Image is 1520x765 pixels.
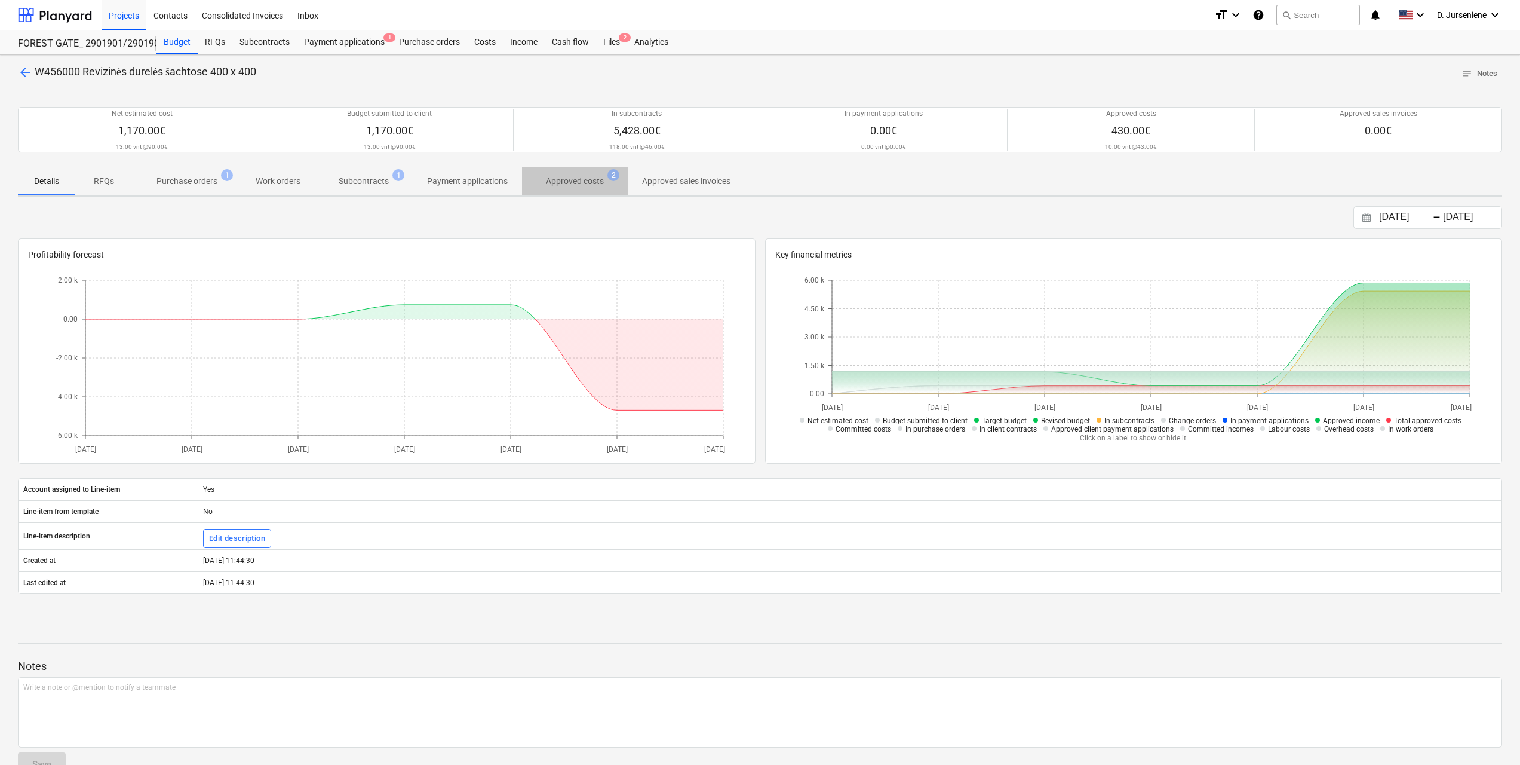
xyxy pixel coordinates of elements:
div: Payment applications [297,30,392,54]
p: In subcontracts [612,109,662,119]
tspan: -4.00 k [56,393,78,401]
a: Payment applications1 [297,30,392,54]
p: Line-item from template [23,507,99,517]
p: Key financial metrics [775,249,1493,261]
i: Knowledge base [1252,8,1264,22]
p: Net estimated cost [112,109,173,119]
a: Budget [156,30,198,54]
tspan: [DATE] [500,445,521,454]
p: 118.00 vnt @ 46.00€ [609,143,665,151]
p: Work orders [256,175,300,188]
tspan: 2.00 k [58,276,78,284]
tspan: [DATE] [75,445,96,454]
input: Start Date [1377,209,1438,226]
a: Analytics [627,30,675,54]
i: keyboard_arrow_down [1229,8,1243,22]
span: 0.00€ [1365,124,1392,137]
p: Created at [23,556,56,566]
tspan: [DATE] [181,445,202,454]
input: End Date [1441,209,1501,226]
span: Overhead costs [1324,425,1374,433]
p: Approved costs [546,175,604,188]
a: Purchase orders [392,30,467,54]
p: Subcontracts [339,175,389,188]
tspan: 3.00 k [804,333,825,341]
span: W456000 Revizinės durelės šachtose 400 x 400 [35,65,256,78]
tspan: 0.00 [63,315,78,323]
p: 13.00 vnt @ 90.00€ [364,143,416,151]
p: 13.00 vnt @ 90.00€ [116,143,168,151]
span: Net estimated cost [807,417,868,425]
a: RFQs [198,30,232,54]
span: D. Jurseniene [1437,10,1487,20]
p: RFQs [90,175,118,188]
p: Line-item description [23,531,90,541]
span: Committed incomes [1188,425,1254,433]
span: 1,170.00€ [118,124,165,137]
p: Click on a label to show or hide it [796,433,1470,443]
i: format_size [1214,8,1229,22]
tspan: [DATE] [928,403,949,412]
tspan: -2.00 k [56,354,78,362]
a: Costs [467,30,503,54]
div: Chat Widget [1460,708,1520,765]
span: Change orders [1169,417,1216,425]
a: Files2 [596,30,627,54]
tspan: 1.50 k [804,362,825,370]
tspan: 4.50 k [804,305,825,313]
i: keyboard_arrow_down [1488,8,1502,22]
tspan: [DATE] [1247,403,1268,412]
p: Last edited at [23,578,66,588]
span: Budget submitted to client [883,417,968,425]
span: In purchase orders [905,425,965,433]
button: Interact with the calendar and add the check-in date for your trip. [1356,211,1377,225]
a: Income [503,30,545,54]
span: Approved client payment applications [1051,425,1174,433]
tspan: 0.00 [810,390,824,398]
button: Search [1276,5,1360,25]
span: In work orders [1388,425,1433,433]
tspan: [DATE] [287,445,308,454]
span: Labour costs [1268,425,1310,433]
button: Notes [1457,65,1502,83]
tspan: [DATE] [1353,403,1374,412]
i: notifications [1369,8,1381,22]
p: Account assigned to Line-item [23,485,120,495]
a: Cash flow [545,30,596,54]
a: Subcontracts [232,30,297,54]
p: 0.00 vnt @ 0.00€ [861,143,906,151]
p: Approved costs [1106,109,1156,119]
div: Files [596,30,627,54]
span: 1 [221,169,233,181]
p: Notes [18,659,1502,674]
span: 0.00€ [870,124,897,137]
div: Edit description [209,532,265,546]
div: - [1433,214,1441,221]
p: Payment applications [427,175,508,188]
p: Purchase orders [156,175,217,188]
div: No [198,502,1501,521]
span: Target budget [982,417,1027,425]
span: notes [1461,68,1472,79]
span: 1 [392,169,404,181]
tspan: [DATE] [394,445,414,454]
p: Approved sales invoices [642,175,730,188]
tspan: [DATE] [822,403,843,412]
tspan: 6.00 k [804,276,825,284]
span: 5,428.00€ [613,124,661,137]
div: [DATE] 11:44:30 [198,551,1501,570]
tspan: [DATE] [1034,403,1055,412]
span: In subcontracts [1104,417,1154,425]
p: Profitability forecast [28,249,745,261]
div: FOREST GATE_ 2901901/2901902/2901903 [18,38,142,50]
p: In payment applications [845,109,923,119]
span: 1 [383,33,395,42]
div: Yes [198,480,1501,499]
